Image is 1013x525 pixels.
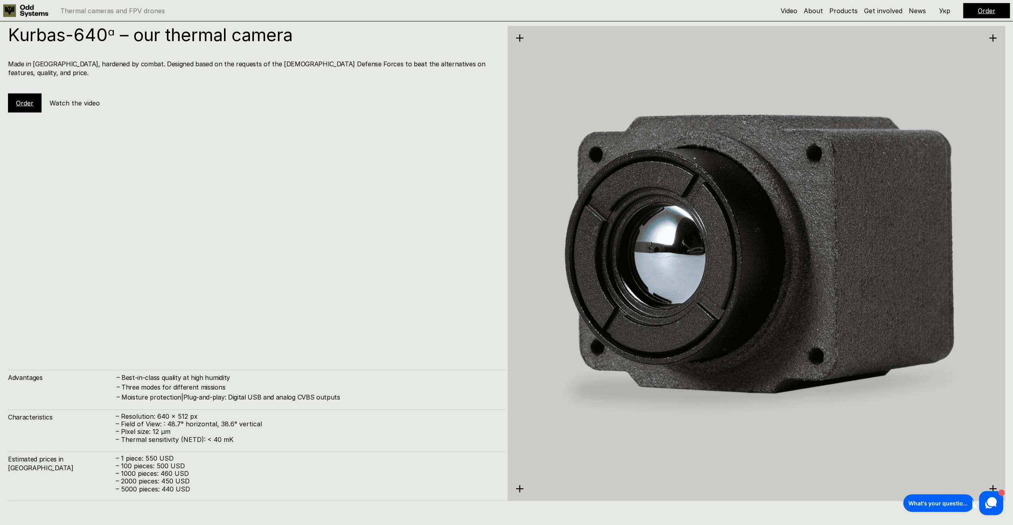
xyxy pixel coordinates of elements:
a: Order [16,99,34,107]
h5: Watch the video [50,99,100,107]
p: – 5000 pieces: 440 USD [116,485,498,493]
a: Products [829,7,858,15]
p: – Pixel size: 12 µm [116,428,498,436]
h1: Kurbas-640ᵅ – our thermal camera [8,26,498,44]
h4: – [117,382,120,391]
p: – Thermal sensitivity (NETD): < 40 mK [116,436,498,443]
h4: – [117,392,120,401]
h4: Estimated prices in [GEOGRAPHIC_DATA] [8,455,116,473]
a: About [804,7,823,15]
a: News [909,7,926,15]
p: Thermal cameras and FPV drones [60,8,165,14]
h4: Advantages [8,373,116,382]
a: Order [978,7,995,15]
p: – Field of View: : 48.7° horizontal, 38.6° vertical [116,420,498,428]
p: – 1 piece: 550 USD [116,455,498,462]
p: – 100 pieces: 500 USD [116,462,498,470]
h4: Best-in-class quality at high humidity [121,373,498,382]
h4: Made in [GEOGRAPHIC_DATA], hardened by combat. Designed based on the requests of the [DEMOGRAPHIC... [8,60,498,78]
a: Get involved [864,7,902,15]
p: – Resolution: 640 x 512 px [116,413,498,420]
iframe: HelpCrunch [901,489,1005,517]
h4: Characteristics [8,413,116,422]
p: Укр [939,8,950,14]
p: – 1000 pieces: 460 USD [116,470,498,477]
h4: Moisture protection|Plug-and-play: Digital USB and analog CVBS outputs [121,393,498,402]
h4: Three modes for different missions [121,383,498,392]
p: – 2000 pieces: 450 USD [116,477,498,485]
h4: – [117,373,120,382]
a: Video [781,7,797,15]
